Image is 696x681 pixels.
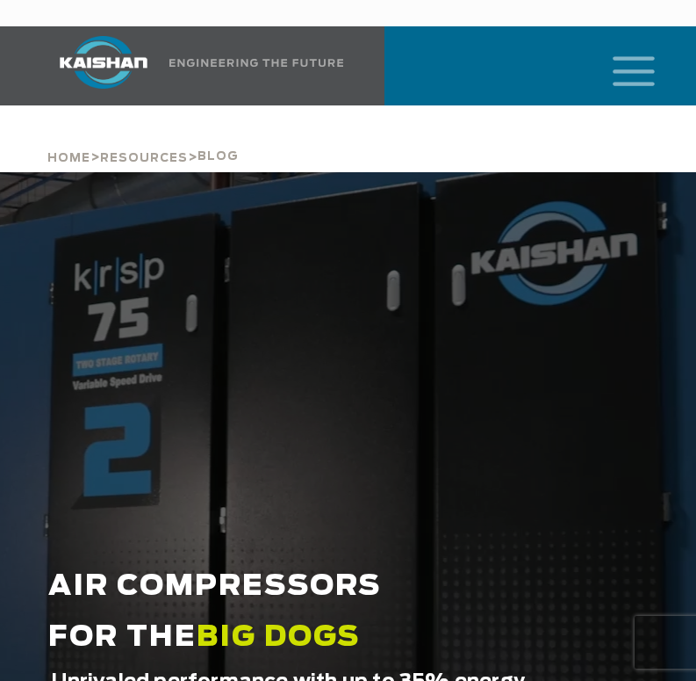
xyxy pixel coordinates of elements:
[47,153,90,164] span: Home
[197,623,360,651] span: BIG DOGS
[100,149,188,165] a: Resources
[169,59,343,67] img: Engineering the future
[47,149,90,165] a: Home
[47,105,239,172] div: > >
[38,36,169,89] img: kaishan logo
[606,51,635,81] a: mobile menu
[100,153,188,164] span: Resources
[197,151,239,163] span: Blog
[38,26,344,105] a: Kaishan USA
